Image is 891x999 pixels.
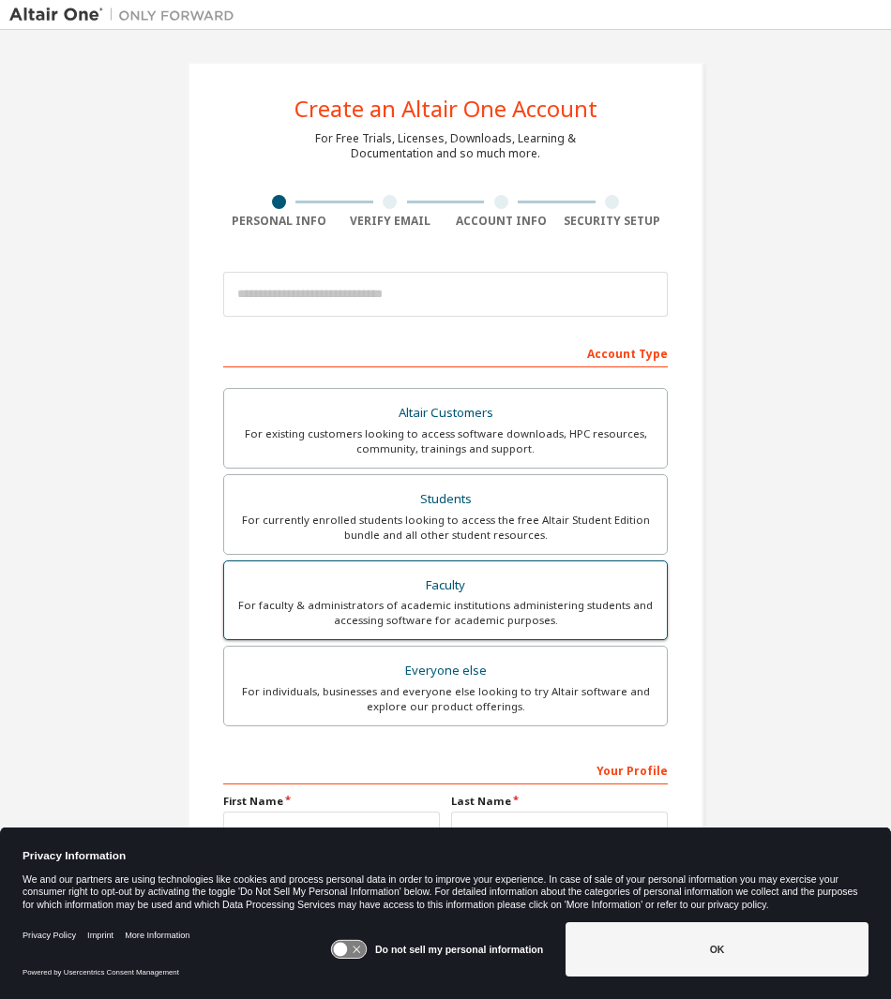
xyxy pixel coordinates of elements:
[445,214,557,229] div: Account Info
[223,214,335,229] div: Personal Info
[223,794,440,809] label: First Name
[557,214,669,229] div: Security Setup
[235,598,656,628] div: For faculty & administrators of academic institutions administering students and accessing softwa...
[235,400,656,426] div: Altair Customers
[223,754,668,784] div: Your Profile
[294,97,597,120] div: Create an Altair One Account
[223,337,668,367] div: Account Type
[235,513,656,543] div: For currently enrolled students looking to access the free Altair Student Edition bundle and all ...
[235,486,656,513] div: Students
[9,6,244,24] img: Altair One
[235,426,656,456] div: For existing customers looking to access software downloads, HPC resources, community, trainings ...
[235,684,656,714] div: For individuals, businesses and everyone else looking to try Altair software and explore our prod...
[451,794,668,809] label: Last Name
[335,214,446,229] div: Verify Email
[235,658,656,684] div: Everyone else
[315,131,576,161] div: For Free Trials, Licenses, Downloads, Learning & Documentation and so much more.
[235,573,656,599] div: Faculty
